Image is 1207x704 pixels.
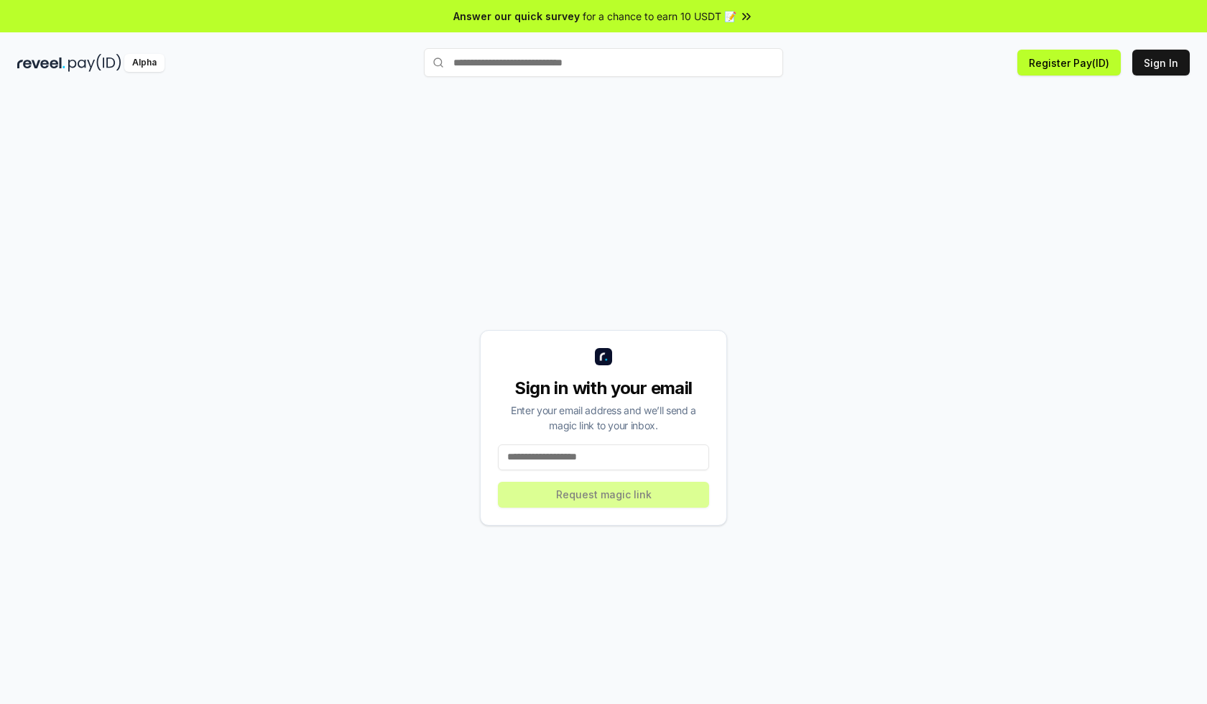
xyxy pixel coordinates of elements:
div: Alpha [124,54,165,72]
img: pay_id [68,54,121,72]
button: Register Pay(ID) [1017,50,1121,76]
button: Sign In [1132,50,1190,76]
img: reveel_dark [17,54,65,72]
div: Sign in with your email [498,377,709,400]
img: logo_small [595,348,612,365]
div: Enter your email address and we’ll send a magic link to your inbox. [498,403,709,433]
span: Answer our quick survey [453,9,580,24]
span: for a chance to earn 10 USDT 📝 [583,9,736,24]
